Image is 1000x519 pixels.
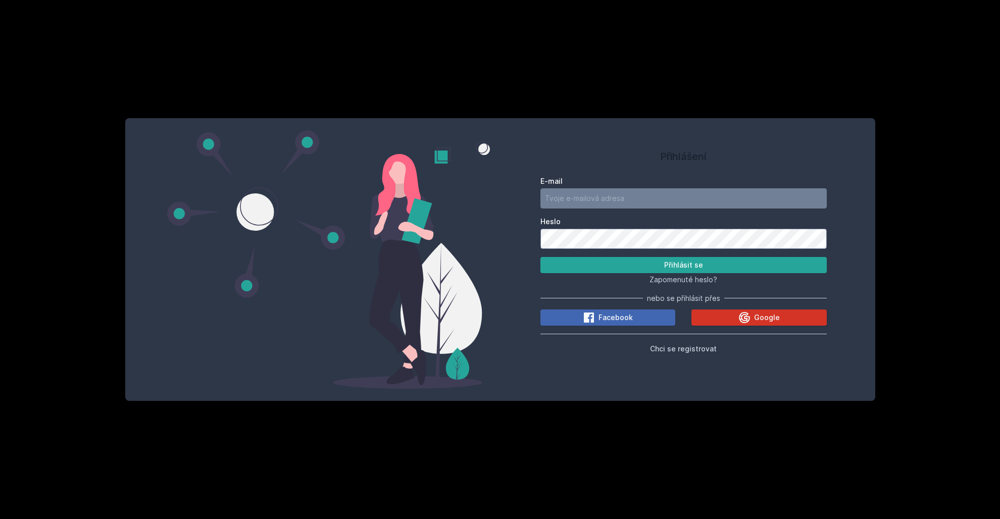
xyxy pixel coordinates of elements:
[540,309,675,326] button: Facebook
[691,309,826,326] button: Google
[649,275,717,284] span: Zapomenuté heslo?
[650,342,717,354] button: Chci se registrovat
[540,149,827,164] h1: Přihlášení
[540,217,827,227] label: Heslo
[540,188,827,209] input: Tvoje e-mailová adresa
[754,313,780,323] span: Google
[598,313,633,323] span: Facebook
[647,293,720,303] span: nebo se přihlásit přes
[650,344,717,353] span: Chci se registrovat
[540,257,827,273] button: Přihlásit se
[540,176,827,186] label: E-mail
